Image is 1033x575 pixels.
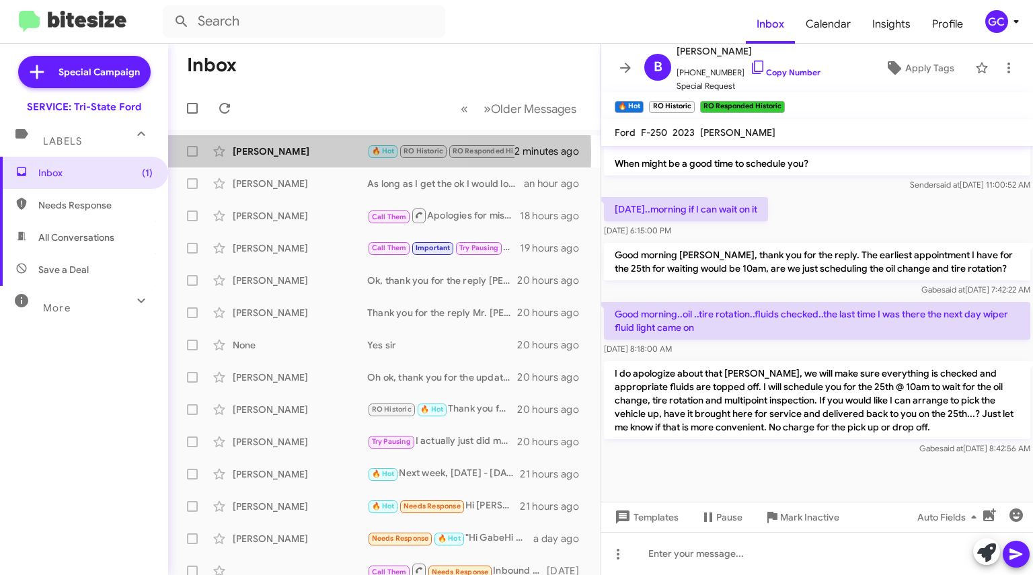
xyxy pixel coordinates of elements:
[367,531,533,546] div: "Hi GabeHi Gabe it's [PERSON_NAME], at [GEOGRAPHIC_DATA]. Our records indicate that your Ford may...
[38,231,114,244] span: All Conversations
[921,284,1030,295] span: Gabe [DATE] 7:42:22 AM
[420,405,443,414] span: 🔥 Hot
[233,209,367,223] div: [PERSON_NAME]
[367,434,517,449] div: I actually just did my service [DATE]. I'll keep you in mind for the next one.
[919,443,1030,453] span: Gabe [DATE] 8:42:56 AM
[673,126,695,139] span: 2023
[233,338,367,352] div: None
[163,5,445,38] input: Search
[233,532,367,545] div: [PERSON_NAME]
[700,101,785,113] small: RO Responded Historic
[367,338,517,352] div: Yes sir
[520,241,590,255] div: 19 hours ago
[233,467,367,481] div: [PERSON_NAME]
[187,54,237,76] h1: Inbox
[517,338,590,352] div: 20 hours ago
[604,302,1030,340] p: Good morning..oil ..tire rotation..fluids checked..the last time I was there the next day wiper f...
[484,100,491,117] span: »
[716,505,742,529] span: Pause
[753,505,850,529] button: Mark Inactive
[649,101,694,113] small: RO Historic
[367,371,517,384] div: Oh ok, thank you for the update. If you ever own another Ford and need assistance please don't he...
[677,43,820,59] span: [PERSON_NAME]
[974,10,1018,33] button: GC
[862,5,921,44] a: Insights
[907,505,993,529] button: Auto Fields
[367,177,524,190] div: As long as I get the ok I would love to do that for you [PERSON_NAME], Let me run that up the fla...
[38,166,153,180] span: Inbox
[700,126,775,139] span: [PERSON_NAME]
[615,126,636,139] span: Ford
[921,5,974,44] a: Profile
[654,56,662,78] span: B
[38,198,153,212] span: Needs Response
[38,263,89,276] span: Save a Deal
[233,403,367,416] div: [PERSON_NAME]
[459,243,498,252] span: Try Pausing
[604,197,768,221] p: [DATE]..morning if I can wait on it
[689,505,753,529] button: Pause
[461,100,468,117] span: «
[416,243,451,252] span: Important
[372,405,412,414] span: RO Historic
[453,95,476,122] button: Previous
[533,532,590,545] div: a day ago
[372,437,411,446] span: Try Pausing
[936,180,960,190] span: said at
[453,147,533,155] span: RO Responded Historic
[404,147,443,155] span: RO Historic
[604,243,1030,280] p: Good morning [PERSON_NAME], thank you for the reply. The earliest appointment I have for the 25th...
[517,274,590,287] div: 20 hours ago
[905,56,954,80] span: Apply Tags
[641,126,667,139] span: F-250
[367,498,520,514] div: Hi [PERSON_NAME], I'm not due for a while. Susquehanna came to the house & did it in the Spring. ...
[517,306,590,319] div: 20 hours ago
[514,145,590,158] div: 2 minutes ago
[59,65,140,79] span: Special Campaign
[985,10,1008,33] div: GC
[372,534,429,543] span: Needs Response
[453,95,584,122] nav: Page navigation example
[750,67,820,77] a: Copy Number
[520,209,590,223] div: 18 hours ago
[142,166,153,180] span: (1)
[604,361,1030,439] p: I do apologize about that [PERSON_NAME], we will make sure everything is checked and appropriate ...
[438,534,461,543] span: 🔥 Hot
[233,177,367,190] div: [PERSON_NAME]
[517,371,590,384] div: 20 hours ago
[601,505,689,529] button: Templates
[942,284,965,295] span: said at
[517,435,590,449] div: 20 hours ago
[372,213,407,221] span: Call Them
[372,243,407,252] span: Call Them
[604,344,672,354] span: [DATE] 8:18:00 AM
[870,56,968,80] button: Apply Tags
[372,502,395,510] span: 🔥 Hot
[520,500,590,513] div: 21 hours ago
[27,100,141,114] div: SERVICE: Tri-State Ford
[746,5,795,44] span: Inbox
[520,467,590,481] div: 21 hours ago
[917,505,982,529] span: Auto Fields
[233,500,367,513] div: [PERSON_NAME]
[795,5,862,44] a: Calendar
[367,274,517,287] div: Ok, thank you for the reply [PERSON_NAME], if we can ever help in the future please don't hesitat...
[233,435,367,449] div: [PERSON_NAME]
[43,302,71,314] span: More
[615,101,644,113] small: 🔥 Hot
[233,371,367,384] div: [PERSON_NAME]
[677,59,820,79] span: [PHONE_NUMBER]
[677,79,820,93] span: Special Request
[233,274,367,287] div: [PERSON_NAME]
[940,443,963,453] span: said at
[491,102,576,116] span: Older Messages
[780,505,839,529] span: Mark Inactive
[367,401,517,417] div: Thank you for the update [PERSON_NAME], if you ever have a Ford and need assistance please dont h...
[910,180,1030,190] span: Sender [DATE] 11:00:52 AM
[367,143,514,159] div: I do apologize about that [PERSON_NAME], we will make sure everything is checked and appropriate ...
[233,241,367,255] div: [PERSON_NAME]
[43,135,82,147] span: Labels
